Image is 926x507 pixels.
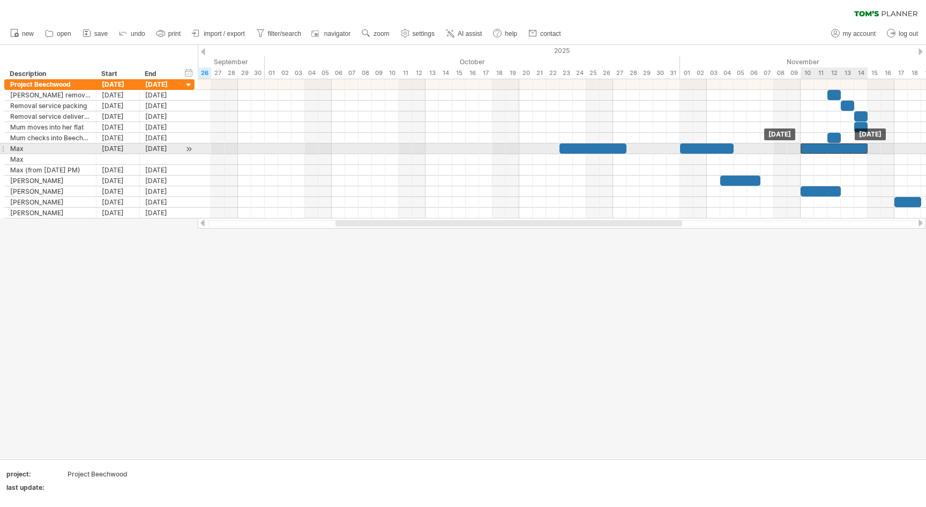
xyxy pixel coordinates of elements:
div: Max (from [DATE] PM) [10,165,91,175]
div: Saturday, 11 October 2025 [399,67,412,79]
span: navigator [324,30,350,37]
div: [DATE] [96,165,140,175]
div: Thursday, 13 November 2025 [841,67,854,79]
div: [DATE] [140,111,183,122]
div: Monday, 27 October 2025 [613,67,626,79]
div: scroll to activity [184,143,194,155]
a: new [8,27,37,41]
div: Friday, 3 October 2025 [292,67,305,79]
div: End [145,69,177,79]
div: Wednesday, 8 October 2025 [359,67,372,79]
div: Monday, 17 November 2025 [894,67,908,79]
div: [PERSON_NAME] [10,197,91,207]
div: [DATE] [96,197,140,207]
div: Description [10,69,90,79]
div: Tuesday, 28 October 2025 [626,67,640,79]
div: Tuesday, 30 September 2025 [251,67,265,79]
div: [DATE] [140,143,183,154]
div: [DATE] [140,79,183,89]
div: Sunday, 9 November 2025 [787,67,801,79]
div: Saturday, 15 November 2025 [868,67,881,79]
div: [DATE] [96,111,140,122]
a: print [154,27,184,41]
a: filter/search [253,27,304,41]
a: navigator [310,27,354,41]
div: October 2025 [265,56,680,67]
div: Saturday, 27 September 2025 [211,67,225,79]
div: [DATE] [96,208,140,218]
div: Friday, 14 November 2025 [854,67,868,79]
div: Project Beechwood [68,470,158,479]
div: [DATE] [96,122,140,132]
div: [PERSON_NAME] remove stair lift [10,90,91,100]
div: [DATE] [140,122,183,132]
div: Wednesday, 22 October 2025 [546,67,559,79]
a: my account [828,27,879,41]
div: Wednesday, 1 October 2025 [265,67,278,79]
div: [DATE] [96,79,140,89]
div: Monday, 29 September 2025 [238,67,251,79]
div: Sunday, 5 October 2025 [318,67,332,79]
div: Friday, 17 October 2025 [479,67,492,79]
div: Thursday, 23 October 2025 [559,67,573,79]
div: [DATE] [140,197,183,207]
a: contact [526,27,564,41]
div: Friday, 7 November 2025 [760,67,774,79]
div: Thursday, 2 October 2025 [278,67,292,79]
a: import / export [189,27,248,41]
div: Max [10,143,91,154]
span: undo [131,30,145,37]
div: [DATE] [96,143,140,154]
div: [DATE] [96,133,140,143]
div: Tuesday, 11 November 2025 [814,67,827,79]
div: Saturday, 1 November 2025 [680,67,693,79]
div: Tuesday, 21 October 2025 [533,67,546,79]
div: Tuesday, 7 October 2025 [345,67,359,79]
div: Saturday, 18 October 2025 [492,67,506,79]
div: Saturday, 8 November 2025 [774,67,787,79]
span: open [57,30,71,37]
span: save [94,30,108,37]
span: print [168,30,181,37]
a: save [80,27,111,41]
div: Friday, 31 October 2025 [667,67,680,79]
div: Wednesday, 29 October 2025 [640,67,653,79]
div: Sunday, 12 October 2025 [412,67,425,79]
div: [DATE] [96,186,140,196]
div: Mum moves into her flat [10,122,91,132]
div: Sunday, 16 November 2025 [881,67,894,79]
div: Start [101,69,133,79]
div: Friday, 26 September 2025 [198,67,211,79]
div: Thursday, 30 October 2025 [653,67,667,79]
a: undo [116,27,148,41]
div: Wednesday, 5 November 2025 [734,67,747,79]
span: log out [899,30,918,37]
span: import / export [204,30,245,37]
span: zoom [374,30,389,37]
span: new [22,30,34,37]
a: open [42,27,74,41]
div: [DATE] [140,186,183,196]
div: Removal service delivering [10,111,91,122]
div: Sunday, 19 October 2025 [506,67,519,79]
div: [PERSON_NAME] [10,186,91,196]
div: Friday, 24 October 2025 [573,67,586,79]
div: [DATE] [140,101,183,111]
span: filter/search [268,30,301,37]
div: Monday, 10 November 2025 [801,67,814,79]
span: contact [540,30,561,37]
div: Monday, 20 October 2025 [519,67,533,79]
div: Tuesday, 18 November 2025 [908,67,921,79]
div: [DATE] [855,128,886,140]
div: [DATE] [140,133,183,143]
a: help [490,27,520,41]
div: Monday, 13 October 2025 [425,67,439,79]
a: settings [398,27,438,41]
div: Sunday, 26 October 2025 [600,67,613,79]
a: zoom [359,27,392,41]
div: Mum checks into Beechwood guest flat [10,133,91,143]
div: Sunday, 28 September 2025 [225,67,238,79]
div: Thursday, 9 October 2025 [372,67,385,79]
div: Wednesday, 15 October 2025 [452,67,466,79]
div: [DATE] [96,101,140,111]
